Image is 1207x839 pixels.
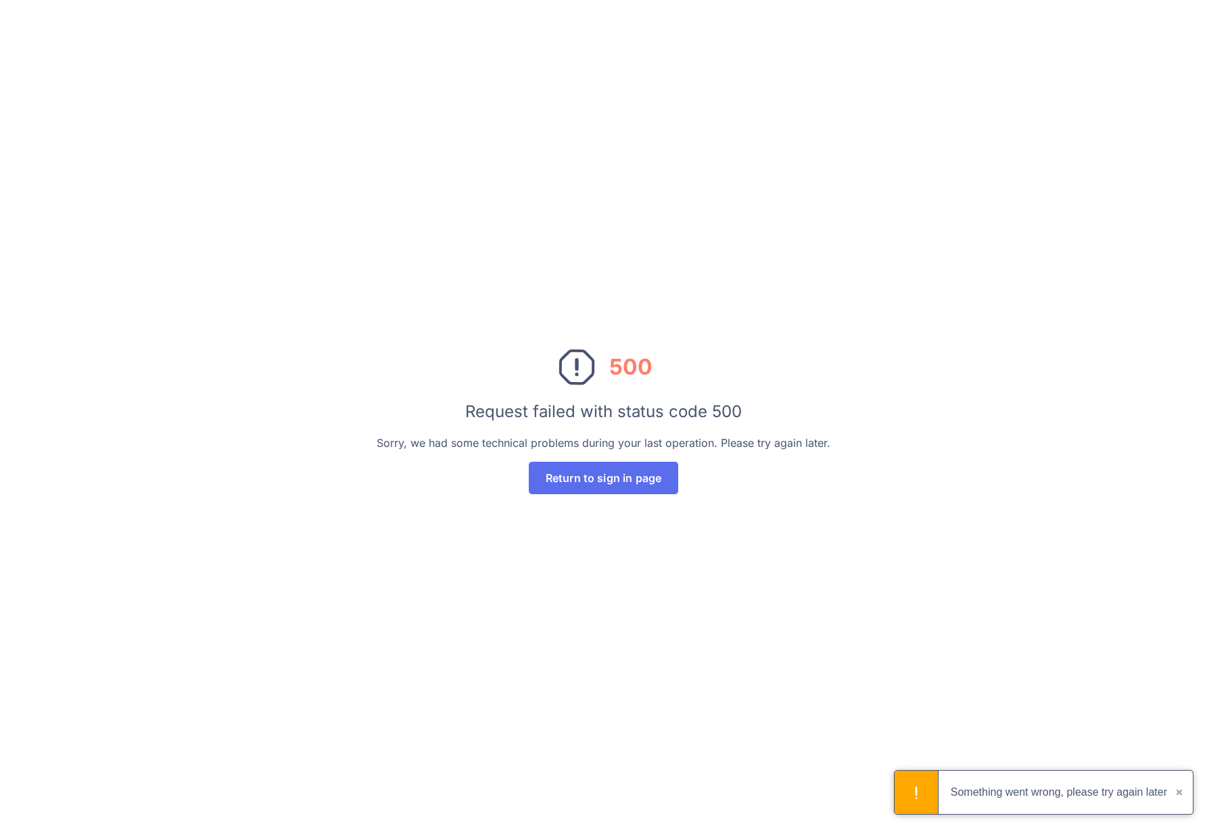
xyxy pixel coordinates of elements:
div: Sorry, we had some technical problems during your last operation. Please try again later. [377,435,830,451]
button: Return to sign in page [529,462,679,494]
div: Something went wrong, please try again later [951,771,1167,814]
div: Request failed with status code 500 [465,400,742,424]
button: close [1167,771,1193,814]
img: svg%3e [555,345,598,389]
span: Return to sign in page [546,473,662,483]
div: 500 [609,351,653,383]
